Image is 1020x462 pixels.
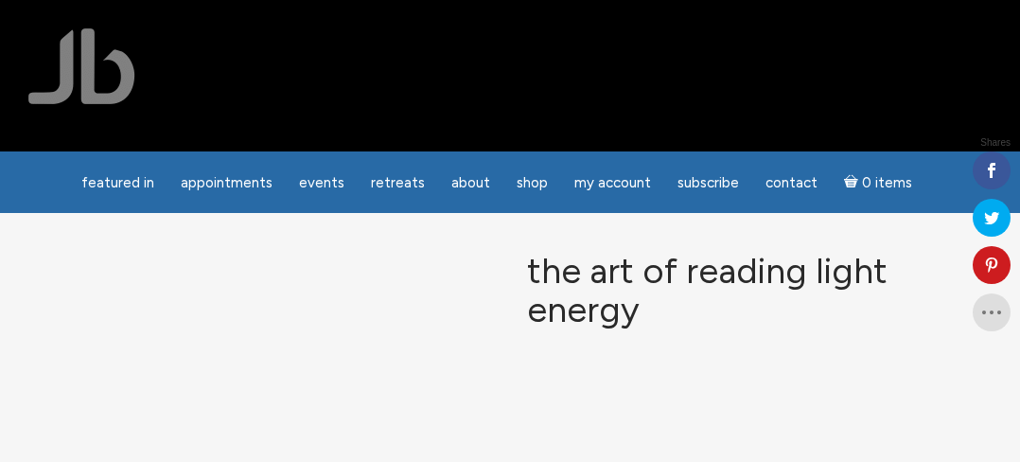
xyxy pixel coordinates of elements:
[833,163,923,202] a: Cart0 items
[288,165,356,202] a: Events
[754,165,829,202] a: Contact
[360,165,436,202] a: Retreats
[181,174,273,191] span: Appointments
[574,174,651,191] span: My Account
[81,174,154,191] span: featured in
[440,165,501,202] a: About
[451,174,490,191] span: About
[70,165,166,202] a: featured in
[169,165,284,202] a: Appointments
[666,165,750,202] a: Subscribe
[371,174,425,191] span: Retreats
[517,174,548,191] span: Shop
[980,138,1011,148] span: Shares
[862,176,912,190] span: 0 items
[563,165,662,202] a: My Account
[677,174,739,191] span: Subscribe
[505,165,559,202] a: Shop
[28,28,135,104] img: Jamie Butler. The Everyday Medium
[527,251,936,329] h1: The Art of Reading Light Energy
[299,174,344,191] span: Events
[844,174,862,191] i: Cart
[765,174,818,191] span: Contact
